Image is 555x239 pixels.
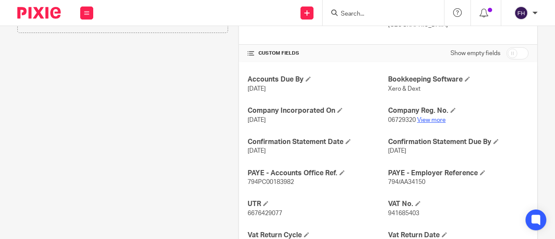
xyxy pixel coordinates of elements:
span: [DATE] [248,86,266,92]
img: svg%3E [514,6,528,20]
h4: Bookkeeping Software [388,75,529,84]
a: View more [417,117,446,123]
span: [DATE] [388,148,406,154]
span: 6676429077 [248,210,282,216]
span: [DATE] [248,148,266,154]
span: Xero & Dext [388,86,421,92]
h4: Company Reg. No. [388,106,529,115]
h4: Confirmation Statement Date [248,138,388,147]
img: Pixie [17,7,61,19]
span: 794/AA34150 [388,179,425,185]
span: 794PC00183982 [248,179,294,185]
h4: Company Incorporated On [248,106,388,115]
h4: PAYE - Employer Reference [388,169,529,178]
input: Search [340,10,418,18]
h4: PAYE - Accounts Office Ref. [248,169,388,178]
h4: UTR [248,200,388,209]
span: [DATE] [248,117,266,123]
span: 06729320 [388,117,416,123]
h4: VAT No. [388,200,529,209]
h4: CUSTOM FIELDS [248,50,388,57]
span: 941685403 [388,210,419,216]
h4: Accounts Due By [248,75,388,84]
h4: Confirmation Statement Due By [388,138,529,147]
label: Show empty fields [451,49,500,58]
